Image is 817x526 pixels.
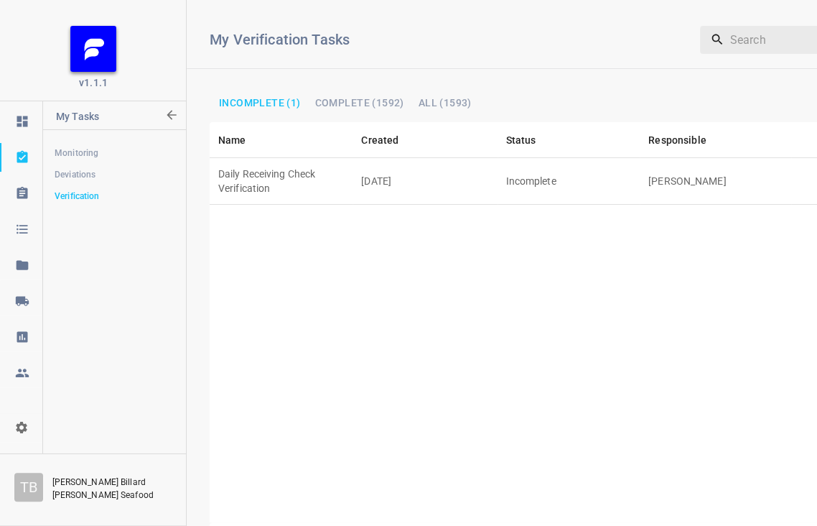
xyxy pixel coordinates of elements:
[353,158,497,205] td: [DATE]
[361,131,398,149] div: Created
[55,189,174,203] span: Verification
[219,98,301,108] span: Incomplete (1)
[218,131,246,149] div: Name
[210,28,643,51] h6: My Verification Tasks
[648,131,725,149] span: Responsible
[213,93,307,112] button: Incomplete (1)
[52,476,172,489] p: [PERSON_NAME] Billard
[55,167,174,182] span: Deviations
[361,131,417,149] span: Created
[43,160,185,189] a: Deviations
[55,146,174,160] span: Monitoring
[315,98,404,108] span: Complete (1592)
[648,131,706,149] div: Responsible
[309,93,410,112] button: Complete (1592)
[498,158,640,205] td: Incomplete
[413,93,477,112] button: All (1593)
[43,139,185,167] a: Monitoring
[56,101,163,136] p: My Tasks
[506,131,536,149] div: Status
[218,131,265,149] span: Name
[419,98,472,108] span: All (1593)
[506,131,555,149] span: Status
[210,158,353,205] td: Daily Receiving Check Verification
[52,489,167,502] p: [PERSON_NAME] Seafood
[710,32,724,47] svg: Search
[79,75,108,90] span: v1.1.1
[43,182,185,211] a: Verification
[14,473,43,502] div: T B
[70,26,116,72] img: FB_Logo_Reversed_RGB_Icon.895fbf61.png
[640,158,791,205] td: [PERSON_NAME]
